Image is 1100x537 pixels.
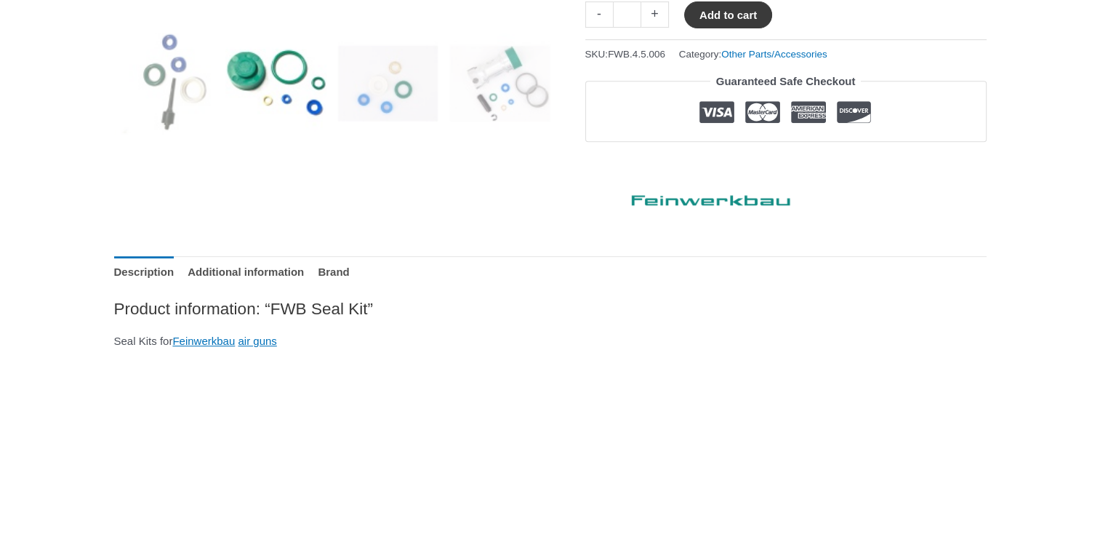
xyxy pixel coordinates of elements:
[684,1,772,28] button: Add to cart
[318,256,349,287] a: Brand
[114,331,987,351] p: Seal Kits for
[585,1,613,27] a: -
[585,153,987,170] iframe: Customer reviews powered by Trustpilot
[710,71,862,92] legend: Guaranteed Safe Checkout
[238,335,276,347] a: air guns
[337,33,438,134] img: FWB Seal Kit - Image 3
[608,49,665,60] span: FWB.4.5.006
[585,45,665,63] span: SKU:
[449,33,550,134] img: FWB Seal Kit - Image 4
[188,256,304,287] a: Additional information
[613,1,641,27] input: Product quantity
[114,298,987,319] h2: Product information: “FWB Seal Kit”
[641,1,669,27] a: +
[114,33,215,134] img: FWB Seal Kit
[721,49,827,60] a: Other Parts/Accessories
[679,45,827,63] span: Category:
[585,181,803,212] a: Feinwerkbau
[225,33,326,134] img: FWB Seal Kit - Image 2
[114,256,174,287] a: Description
[172,335,235,347] a: Feinwerkbau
